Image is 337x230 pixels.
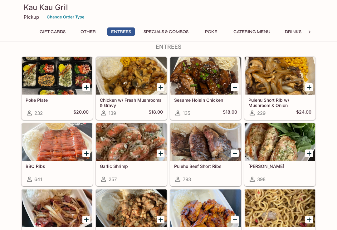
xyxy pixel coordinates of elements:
[248,98,311,108] h5: Pulehu Short Rib w/ Mushroom & Onion
[157,84,164,91] button: Add Chicken w/ Fresh Mushrooms & Gravy
[140,27,192,36] button: Specials & Combos
[170,57,241,120] a: Sesame Hoisin Chicken135$18.00
[34,177,42,183] span: 641
[257,177,266,183] span: 398
[26,164,89,169] h5: BBQ Ribs
[305,84,313,91] button: Add Pulehu Short Rib w/ Mushroom & Onion
[245,190,315,227] div: Fried Saimin
[183,177,191,183] span: 793
[245,57,315,95] div: Pulehu Short Rib w/ Mushroom & Onion
[22,57,93,120] a: Poke Plate232$20.00
[24,2,313,12] h3: Kau Kau Grill
[96,123,167,186] a: Garlic Shrimp257
[21,44,316,51] h4: Entrees
[26,98,89,103] h5: Poke Plate
[174,98,237,103] h5: Sesame Hoisin Chicken
[96,57,167,95] div: Chicken w/ Fresh Mushrooms & Gravy
[82,84,90,91] button: Add Poke Plate
[231,216,239,224] button: Add Teri Chicken
[22,190,92,227] div: Smoked Meat
[244,123,315,186] a: [PERSON_NAME]398
[149,110,163,117] h5: $18.00
[245,124,315,161] div: Garlic Ahi
[22,124,92,161] div: BBQ Ribs
[183,110,190,116] span: 135
[244,57,315,120] a: Pulehu Short Rib w/ Mushroom & Onion229$24.00
[157,150,164,158] button: Add Garlic Shrimp
[96,190,167,227] div: Garlic Chicken Plate
[96,57,167,120] a: Chicken w/ Fresh Mushrooms & Gravy139$18.00
[197,27,225,36] button: Poke
[34,110,43,116] span: 232
[170,124,241,161] div: Pulehu Beef Short Ribs
[109,177,117,183] span: 257
[230,27,274,36] button: Catering Menu
[248,164,311,169] h5: [PERSON_NAME]
[24,14,39,20] p: Pickup
[36,27,69,36] button: Gift Cards
[279,27,307,36] button: Drinks
[73,110,89,117] h5: $20.00
[257,110,266,116] span: 229
[100,98,163,108] h5: Chicken w/ Fresh Mushrooms & Gravy
[170,123,241,186] a: Pulehu Beef Short Ribs793
[296,110,311,117] h5: $24.00
[82,216,90,224] button: Add Smoked Meat
[100,164,163,169] h5: Garlic Shrimp
[74,27,102,36] button: Other
[223,110,237,117] h5: $18.00
[157,216,164,224] button: Add Garlic Chicken Plate
[96,124,167,161] div: Garlic Shrimp
[174,164,237,169] h5: Pulehu Beef Short Ribs
[231,84,239,91] button: Add Sesame Hoisin Chicken
[305,150,313,158] button: Add Garlic Ahi
[231,150,239,158] button: Add Pulehu Beef Short Ribs
[44,12,87,22] button: Change Order Type
[170,57,241,95] div: Sesame Hoisin Chicken
[22,57,92,95] div: Poke Plate
[22,123,93,186] a: BBQ Ribs641
[107,27,135,36] button: Entrees
[109,110,116,116] span: 139
[170,190,241,227] div: Teri Chicken
[305,216,313,224] button: Add Fried Saimin
[82,150,90,158] button: Add BBQ Ribs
